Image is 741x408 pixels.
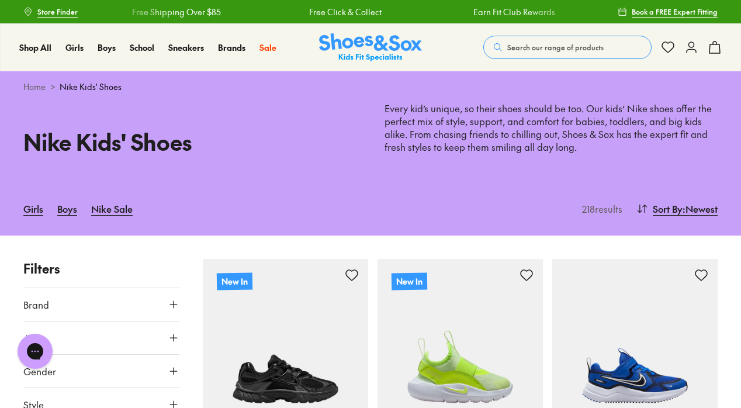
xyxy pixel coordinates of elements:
[218,42,245,53] span: Brands
[23,81,46,93] a: Home
[91,196,133,222] a: Nike Sale
[319,33,422,62] img: SNS_Logo_Responsive.svg
[259,42,276,54] a: Sale
[98,42,116,53] span: Boys
[319,33,422,62] a: Shoes & Sox
[37,6,78,17] span: Store Finder
[217,272,252,290] p: New In
[683,202,718,216] span: : Newest
[653,202,683,216] span: Sort By
[618,1,718,22] a: Book a FREE Expert Fitting
[130,42,154,54] a: School
[65,42,84,53] span: Girls
[19,42,51,54] a: Shop All
[218,42,245,54] a: Brands
[23,1,78,22] a: Store Finder
[462,6,544,18] a: Earn Fit Club Rewards
[632,6,718,17] span: Book a FREE Expert Fitting
[259,42,276,53] span: Sale
[23,298,49,312] span: Brand
[385,102,718,154] p: Every kid’s unique, so their shoes should be too. Our kids’ Nike shoes offer the perfect mix of s...
[23,125,356,158] h1: Nike Kids' Shoes
[60,81,122,93] span: Nike Kids' Shoes
[23,196,43,222] a: Girls
[392,272,427,290] p: New In
[297,6,370,18] a: Free Click & Collect
[98,42,116,54] a: Boys
[120,6,209,18] a: Free Shipping Over $85
[23,81,718,93] div: >
[168,42,204,53] span: Sneakers
[12,330,58,373] iframe: Gorgias live chat messenger
[19,42,51,53] span: Shop All
[483,36,652,59] button: Search our range of products
[168,42,204,54] a: Sneakers
[636,196,718,222] button: Sort By:Newest
[23,288,179,321] button: Brand
[57,196,77,222] a: Boys
[23,259,179,278] p: Filters
[65,42,84,54] a: Girls
[130,42,154,53] span: School
[23,321,179,354] button: Age
[23,355,179,388] button: Gender
[577,202,622,216] p: 218 results
[507,42,604,53] span: Search our range of products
